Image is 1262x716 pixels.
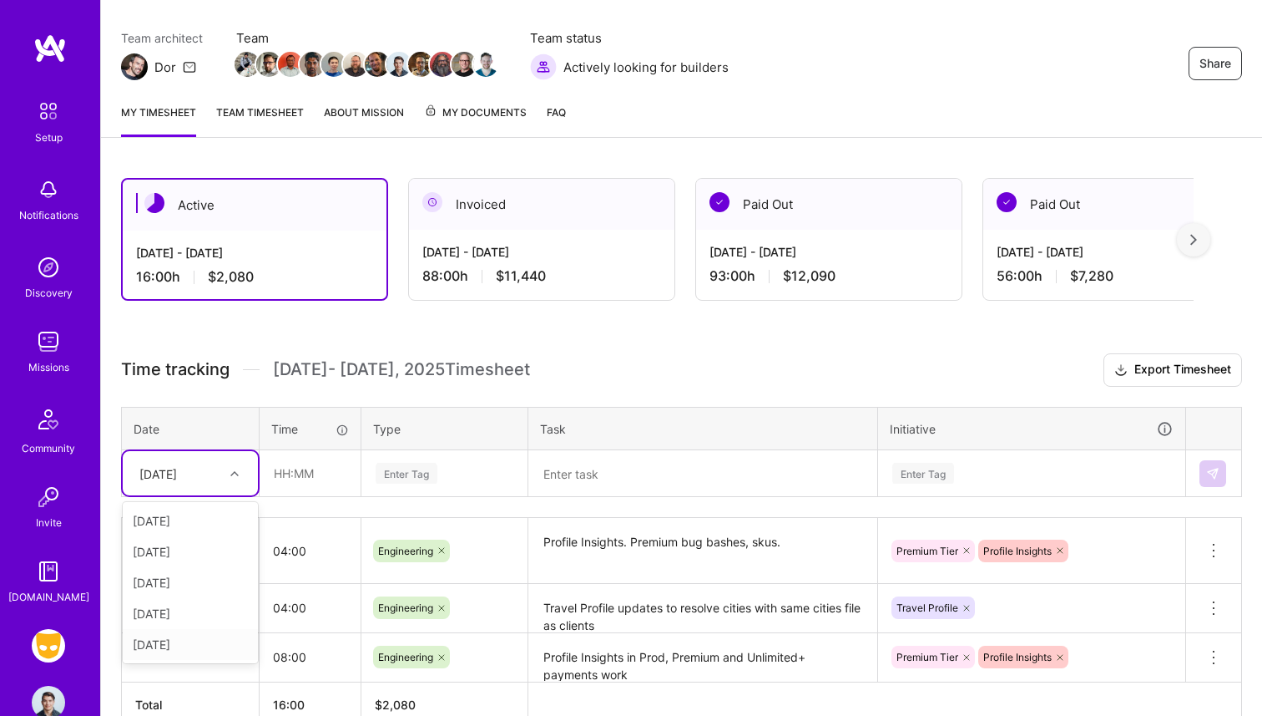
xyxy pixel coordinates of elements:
div: Paid Out [983,179,1249,230]
div: [DATE] [123,567,258,598]
div: [DATE] - [DATE] [997,243,1235,261]
div: Setup [35,129,63,146]
span: Premium Tier [896,545,958,557]
img: Team Member Avatar [256,52,281,77]
img: Submit [1206,467,1219,480]
img: Team Architect [121,53,148,80]
span: Premium Tier [896,651,958,663]
img: Invite [32,480,65,514]
span: $2,080 [208,268,254,286]
a: My timesheet [121,104,196,137]
span: Profile Insights [983,545,1052,557]
img: Team Member Avatar [386,52,411,77]
div: [DATE] [123,598,258,629]
span: $ 2,080 [375,698,416,712]
span: Team status [530,29,729,47]
span: My Documents [424,104,527,122]
span: Team architect [121,29,203,47]
div: Missions [28,358,69,376]
img: Team Member Avatar [430,52,455,77]
div: 16:00 h [136,268,373,286]
div: [DATE] - [DATE] [422,243,661,261]
div: [DATE] [139,465,177,482]
a: Team Member Avatar [258,50,280,79]
input: HH:MM [260,529,361,573]
a: Team Member Avatar [432,50,453,79]
span: Travel Profile [896,602,958,614]
span: Actively looking for builders [563,58,729,76]
textarea: Profile Insights. Premium bug bashes, skus. [530,520,876,582]
th: Task [528,407,878,450]
a: Team Member Avatar [280,50,301,79]
div: [DATE] [123,505,258,536]
span: Team [236,29,497,47]
button: Export Timesheet [1103,353,1242,387]
img: Team Member Avatar [452,52,477,77]
img: Team Member Avatar [278,52,303,77]
textarea: Travel Profile updates to resolve cities with same cities file as clients [530,586,876,632]
img: Paid Out [997,192,1017,212]
button: Share [1189,47,1242,80]
input: HH:MM [260,451,360,495]
div: [DATE] [123,629,258,660]
span: $11,440 [496,267,546,285]
div: [DOMAIN_NAME] [8,588,89,606]
a: Team Member Avatar [410,50,432,79]
a: Team Member Avatar [345,50,366,79]
a: Grindr: Mobile + BE + Cloud [28,629,69,663]
div: [DATE] - [DATE] [709,243,948,261]
img: Team Member Avatar [473,52,498,77]
div: Community [22,439,75,457]
img: Active [144,193,164,213]
img: Team Member Avatar [235,52,260,77]
img: bell [32,173,65,206]
a: My Documents [424,104,527,137]
textarea: Profile Insights in Prod, Premium and Unlimited+ payments work [530,635,876,681]
img: Team Member Avatar [343,52,368,77]
div: [DATE] [123,536,258,567]
img: Invoiced [422,192,442,212]
input: HH:MM [260,635,361,679]
img: Community [28,399,68,439]
a: FAQ [547,104,566,137]
div: 93:00 h [709,267,948,285]
a: Team timesheet [216,104,304,137]
a: About Mission [324,104,404,137]
img: Team Member Avatar [408,52,433,77]
a: Team Member Avatar [453,50,475,79]
img: Team Member Avatar [321,52,346,77]
a: Team Member Avatar [236,50,258,79]
th: Type [361,407,528,450]
div: Active [123,180,386,231]
div: Initiative [890,419,1174,439]
img: Grindr: Mobile + BE + Cloud [32,629,65,663]
span: Engineering [378,651,433,663]
img: Paid Out [709,192,729,212]
i: icon Mail [183,60,196,74]
img: Team Member Avatar [300,52,325,77]
div: Time [271,420,349,438]
img: guide book [32,555,65,588]
div: Notifications [19,206,78,224]
div: Invite [36,514,62,531]
a: Team Member Avatar [475,50,497,79]
i: icon Download [1114,362,1128,379]
img: logo [33,33,67,63]
a: Team Member Avatar [323,50,345,79]
div: [DATE] - [DATE] [136,244,373,262]
img: right [1190,234,1197,246]
a: Team Member Avatar [388,50,410,79]
img: setup [31,94,66,129]
input: HH:MM [260,586,361,630]
span: Engineering [378,545,433,557]
img: teamwork [32,325,65,358]
div: Dor [154,58,176,76]
div: Enter Tag [376,460,437,486]
span: Share [1199,55,1231,72]
div: Discovery [25,284,73,302]
span: Engineering [378,602,433,614]
span: [DATE] - [DATE] , 2025 Timesheet [273,359,530,380]
th: Date [122,407,260,450]
span: Profile Insights [983,651,1052,663]
div: 88:00 h [422,267,661,285]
